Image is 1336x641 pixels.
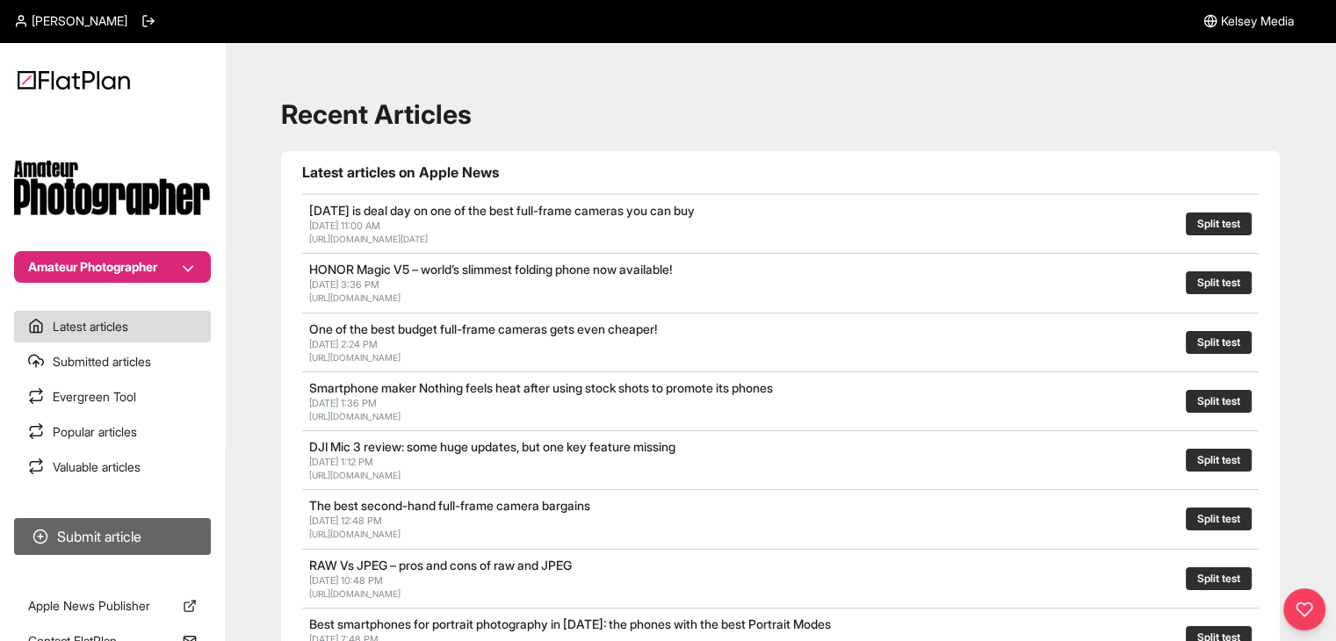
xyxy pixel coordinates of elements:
[309,262,672,277] a: HONOR Magic V5 – world’s slimmest folding phone now available!
[281,98,1280,130] h1: Recent Articles
[309,498,590,513] a: The best second-hand full-frame camera bargains
[1186,449,1252,472] button: Split test
[14,12,127,30] a: [PERSON_NAME]
[309,439,675,454] a: DJI Mic 3 review: some huge updates, but one key feature missing
[14,346,211,378] a: Submitted articles
[309,278,379,291] span: [DATE] 3:36 PM
[309,397,377,409] span: [DATE] 1:36 PM
[309,515,382,527] span: [DATE] 12:48 PM
[14,451,211,483] a: Valuable articles
[309,352,401,363] a: [URL][DOMAIN_NAME]
[309,220,380,232] span: [DATE] 11:00 AM
[1221,12,1294,30] span: Kelsey Media
[309,529,401,539] a: [URL][DOMAIN_NAME]
[1186,212,1252,235] button: Split test
[1186,567,1252,590] button: Split test
[14,590,211,622] a: Apple News Publisher
[309,456,373,468] span: [DATE] 1:12 PM
[309,558,572,573] a: RAW Vs JPEG – pros and cons of raw and JPEG
[302,162,1259,183] h1: Latest articles on Apple News
[309,203,695,218] a: [DATE] is deal day on one of the best full-frame cameras you can buy
[14,160,211,216] img: Publication Logo
[309,588,401,599] a: [URL][DOMAIN_NAME]
[309,411,401,421] a: [URL][DOMAIN_NAME]
[309,574,383,587] span: [DATE] 10:48 PM
[309,321,657,336] a: One of the best budget full-frame cameras gets even cheaper!
[14,518,211,555] button: Submit article
[309,380,773,395] a: Smartphone maker Nothing feels heat after using stock shots to promote its phones
[309,470,401,480] a: [URL][DOMAIN_NAME]
[14,251,211,283] button: Amateur Photographer
[14,381,211,413] a: Evergreen Tool
[1186,508,1252,530] button: Split test
[1186,271,1252,294] button: Split test
[309,292,401,303] a: [URL][DOMAIN_NAME]
[1186,390,1252,413] button: Split test
[309,616,831,631] a: Best smartphones for portrait photography in [DATE]: the phones with the best Portrait Modes
[14,416,211,448] a: Popular articles
[309,234,428,244] a: [URL][DOMAIN_NAME][DATE]
[32,12,127,30] span: [PERSON_NAME]
[1186,331,1252,354] button: Split test
[14,311,211,342] a: Latest articles
[18,70,130,90] img: Logo
[309,338,378,350] span: [DATE] 2:24 PM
